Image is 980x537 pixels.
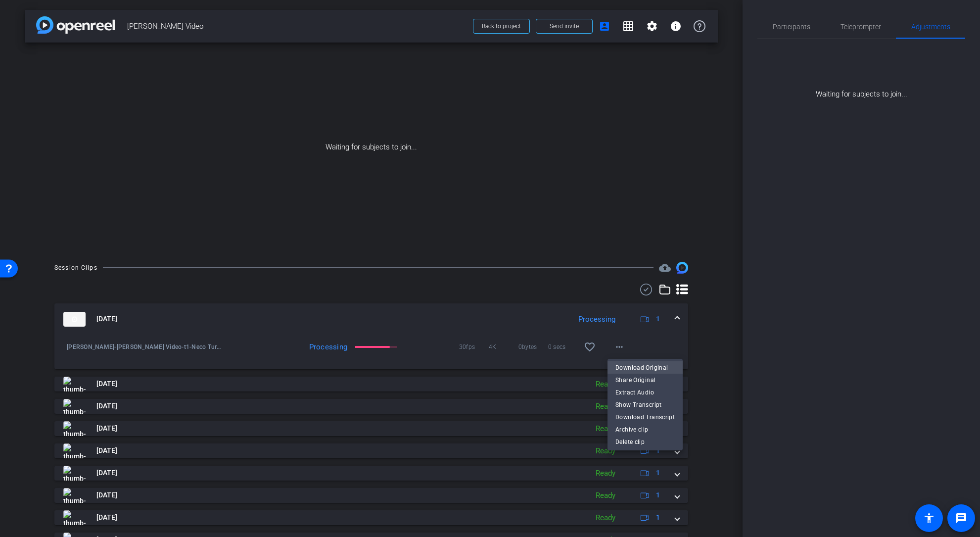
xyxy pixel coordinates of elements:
span: Extract Audio [615,387,675,398]
span: Delete clip [615,436,675,448]
span: Download Transcript [615,411,675,423]
span: Show Transcript [615,399,675,411]
span: Share Original [615,374,675,386]
span: Download Original [615,362,675,374]
span: Archive clip [615,424,675,436]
